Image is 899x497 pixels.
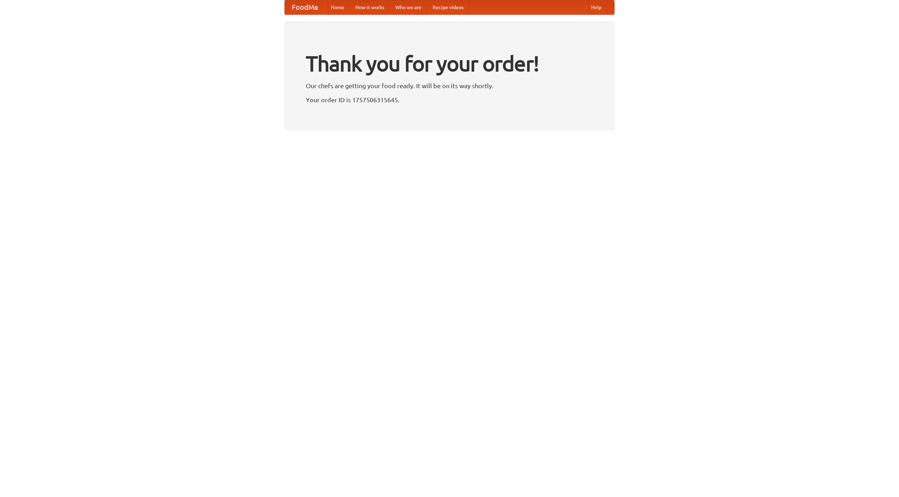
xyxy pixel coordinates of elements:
a: How it works [350,0,390,14]
a: Help [585,0,607,14]
h1: Thank you for your order! [306,47,593,80]
a: FoodMe [285,0,325,14]
p: Your order ID is 1757506315645. [306,94,593,105]
p: Our chefs are getting your food ready. It will be on its way shortly. [306,80,593,91]
a: Home [325,0,350,14]
a: Who we are [390,0,427,14]
a: Recipe videos [427,0,469,14]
